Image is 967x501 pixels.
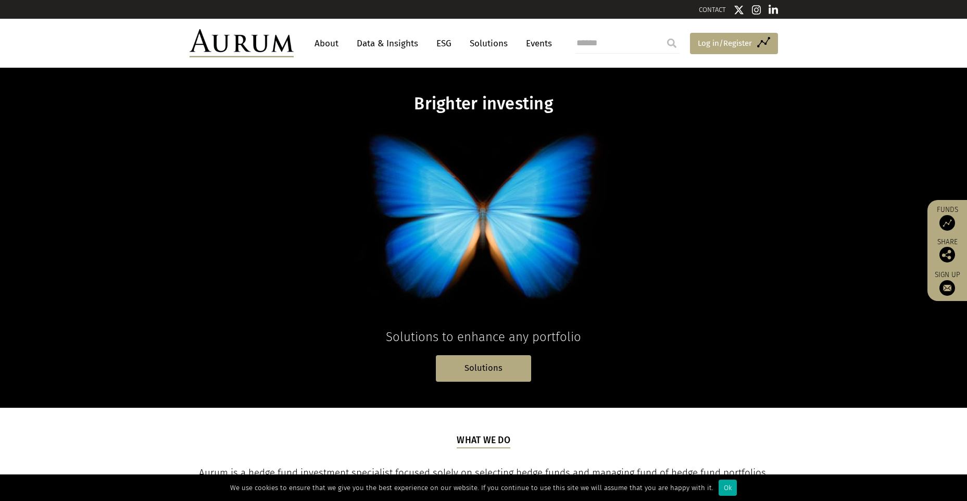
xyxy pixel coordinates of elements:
[933,205,962,231] a: Funds
[351,34,423,53] a: Data & Insights
[933,239,962,262] div: Share
[690,33,778,55] a: Log in/Register
[719,480,737,496] div: Ok
[309,34,344,53] a: About
[190,29,294,57] img: Aurum
[699,6,726,14] a: CONTACT
[769,5,778,15] img: Linkedin icon
[734,5,744,15] img: Twitter icon
[283,94,685,114] h1: Brighter investing
[436,355,531,382] a: Solutions
[457,434,510,448] h5: What we do
[521,34,552,53] a: Events
[431,34,457,53] a: ESG
[939,215,955,231] img: Access Funds
[939,280,955,296] img: Sign up to our newsletter
[752,5,761,15] img: Instagram icon
[464,34,513,53] a: Solutions
[698,37,752,49] span: Log in/Register
[661,33,682,54] input: Submit
[199,467,768,494] span: Aurum is a hedge fund investment specialist focused solely on selecting hedge funds and managing ...
[933,270,962,296] a: Sign up
[386,330,581,344] span: Solutions to enhance any portfolio
[939,247,955,262] img: Share this post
